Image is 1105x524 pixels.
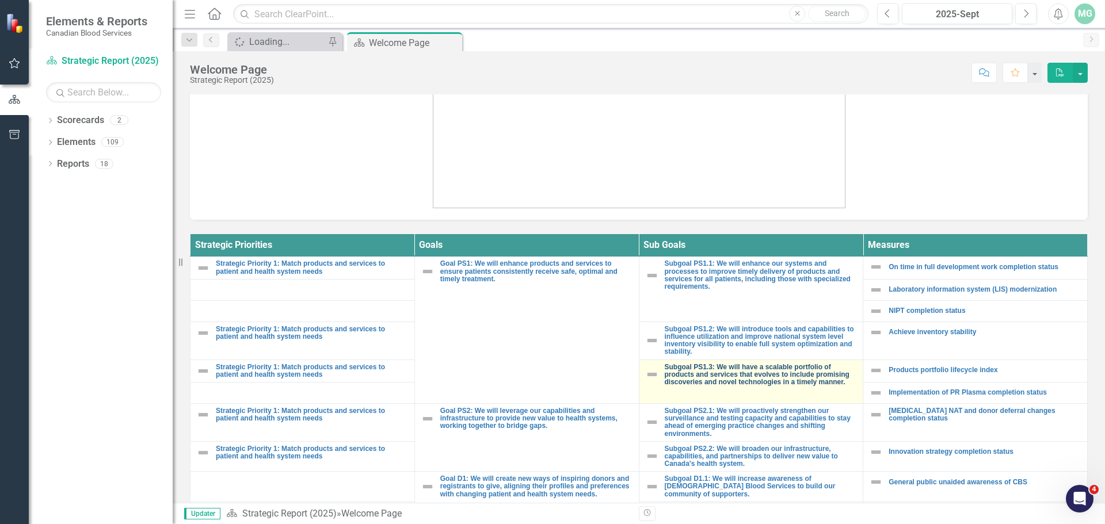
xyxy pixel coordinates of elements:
a: Subgoal PS1.2: We will introduce tools and capabilities to influence utilization and improve nati... [665,326,858,356]
img: Not Defined [421,480,435,494]
img: Not Defined [196,364,210,378]
input: Search Below... [46,82,161,102]
td: Double-Click to Edit Right Click for Context Menu [639,322,863,359]
td: Double-Click to Edit Right Click for Context Menu [863,322,1088,359]
div: 2025-Sept [906,7,1008,21]
a: Strategic Priority 1: Match products and services to patient and health system needs [216,445,409,460]
td: Double-Click to Edit Right Click for Context Menu [863,257,1088,279]
td: Double-Click to Edit Right Click for Context Menu [190,441,415,472]
img: Not Defined [196,261,210,275]
div: 2 [110,116,128,125]
img: Not Defined [645,449,659,463]
small: Canadian Blood Services [46,28,147,37]
td: Double-Click to Edit Right Click for Context Menu [863,472,1088,502]
a: Innovation strategy completion status [889,448,1081,456]
img: CBS_values.png [433,12,845,208]
img: Not Defined [645,415,659,429]
img: Not Defined [421,412,435,426]
td: Double-Click to Edit Right Click for Context Menu [863,300,1088,322]
a: Strategic Priority 1: Match products and services to patient and health system needs [216,326,409,341]
img: Not Defined [196,326,210,340]
img: Not Defined [869,475,883,489]
img: Not Defined [645,368,659,381]
td: Double-Click to Edit Right Click for Context Menu [190,502,415,524]
td: Double-Click to Edit Right Click for Context Menu [414,403,639,471]
a: Goal PS2: We will leverage our capabilities and infrastructure to provide new value to health sys... [440,407,633,430]
td: Double-Click to Edit Right Click for Context Menu [190,359,415,382]
img: Not Defined [869,283,883,297]
a: Strategic Priority 1: Match products and services to patient and health system needs [216,407,409,422]
img: Not Defined [869,386,883,400]
a: Elements [57,136,96,149]
a: [MEDICAL_DATA] NAT and donor deferral changes completion status [889,407,1081,422]
a: Reports [57,158,89,171]
span: 4 [1089,485,1099,494]
a: Strategic Report (2025) [242,508,337,519]
td: Double-Click to Edit Right Click for Context Menu [639,502,863,524]
img: Not Defined [869,260,883,274]
td: Double-Click to Edit Right Click for Context Menu [190,403,415,441]
img: Not Defined [645,480,659,494]
a: Strategic Priority 1: Match products and services to patient and health system needs [216,260,409,275]
a: Subgoal PS1.3: We will have a scalable portfolio of products and services that evolves to include... [665,364,858,387]
img: Not Defined [645,269,659,282]
img: Not Defined [869,408,883,422]
img: Not Defined [869,326,883,339]
button: MG [1074,3,1095,24]
a: Laboratory information system (LIS) modernization [889,286,1081,293]
a: On time in full development work completion status [889,263,1081,271]
td: Double-Click to Edit Right Click for Context Menu [190,257,415,279]
img: Not Defined [645,334,659,347]
td: Double-Click to Edit Right Click for Context Menu [190,322,415,359]
div: 109 [101,137,124,147]
a: Strategic Priority 1: Match products and services to patient and health system needs [216,364,409,378]
td: Double-Click to Edit Right Click for Context Menu [863,382,1088,403]
a: Implementation of PR Plasma completion status [889,389,1081,396]
td: Double-Click to Edit Right Click for Context Menu [414,257,639,404]
td: Double-Click to Edit Right Click for Context Menu [639,472,863,502]
a: Strategic Report (2025) [46,55,161,68]
td: Double-Click to Edit Right Click for Context Menu [863,359,1088,382]
a: Goal PS1: We will enhance products and services to ensure patients consistently receive safe, opt... [440,260,633,283]
td: Double-Click to Edit Right Click for Context Menu [863,279,1088,300]
img: ClearPoint Strategy [6,13,26,33]
a: Subgoal D1.1: We will increase awareness of [DEMOGRAPHIC_DATA] Blood Services to build our commun... [665,475,858,498]
a: Goal D1: We will create new ways of inspiring donors and registrants to give, aligning their prof... [440,475,633,498]
td: Double-Click to Edit Right Click for Context Menu [639,403,863,441]
div: » [226,507,630,521]
div: Welcome Page [190,63,274,76]
a: Subgoal PS2.1: We will proactively strengthen our surveillance and testing capacity and capabilit... [665,407,858,438]
a: NIPT completion status [889,307,1081,315]
img: Not Defined [869,364,883,377]
button: 2025-Sept [902,3,1012,24]
span: Elements & Reports [46,14,147,28]
a: Loading... [230,35,325,49]
img: Not Defined [869,445,883,459]
span: Updater [184,508,220,519]
div: Strategic Report (2025) [190,76,274,85]
td: Double-Click to Edit Right Click for Context Menu [639,441,863,472]
img: Not Defined [196,446,210,460]
a: Subgoal PS2.2: We will broaden our infrastructure, capabilities, and partnerships to deliver new ... [665,445,858,468]
button: Search [808,6,866,22]
a: Scorecards [57,114,104,127]
a: Achieve inventory stability [889,328,1081,336]
a: Products portfolio lifecycle index [889,366,1081,374]
img: Not Defined [196,408,210,422]
div: Welcome Page [369,36,459,50]
td: Double-Click to Edit Right Click for Context Menu [639,359,863,403]
a: General public unaided awareness of CBS [889,479,1081,486]
img: Not Defined [421,265,435,278]
div: Loading... [249,35,325,49]
span: Search [825,9,849,18]
div: Welcome Page [341,508,402,519]
td: Double-Click to Edit Right Click for Context Menu [863,403,1088,441]
td: Double-Click to Edit Right Click for Context Menu [639,257,863,322]
div: 18 [95,159,113,169]
a: Subgoal PS1.1: We will enhance our systems and processes to improve timely delivery of products a... [665,260,858,290]
input: Search ClearPoint... [233,4,868,24]
td: Double-Click to Edit Right Click for Context Menu [863,441,1088,472]
iframe: Intercom live chat [1066,485,1093,512]
img: Not Defined [869,304,883,318]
